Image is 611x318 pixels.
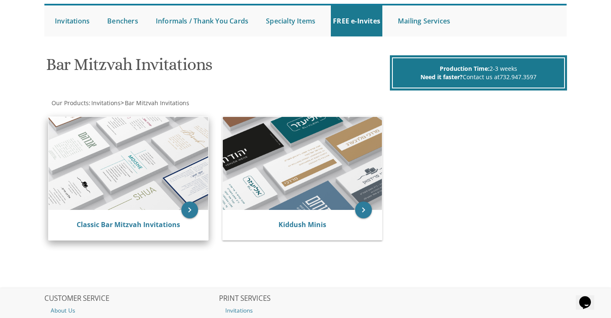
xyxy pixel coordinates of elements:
[181,202,198,218] a: keyboard_arrow_right
[51,99,89,107] a: Our Products
[44,305,218,316] a: About Us
[396,5,452,36] a: Mailing Services
[77,220,180,229] a: Classic Bar Mitzvah Invitations
[44,99,306,107] div: :
[355,202,372,218] a: keyboard_arrow_right
[44,295,218,303] h2: CUSTOMER SERVICE
[53,5,92,36] a: Invitations
[223,117,382,210] img: Kiddush Minis
[392,57,565,88] div: 2-3 weeks Contact us at
[331,5,382,36] a: FREE e-Invites
[124,99,189,107] a: Bar Mitzvah Invitations
[121,99,189,107] span: >
[264,5,317,36] a: Specialty Items
[154,5,250,36] a: Informals / Thank You Cards
[576,284,603,310] iframe: chat widget
[500,73,536,81] a: 732.947.3597
[46,55,388,80] h1: Bar Mitzvah Invitations
[49,117,208,210] img: Classic Bar Mitzvah Invitations
[90,99,121,107] a: Invitations
[219,305,392,316] a: Invitations
[278,220,326,229] a: Kiddush Minis
[105,5,140,36] a: Benchers
[125,99,189,107] span: Bar Mitzvah Invitations
[219,295,392,303] h2: PRINT SERVICES
[420,73,463,81] span: Need it faster?
[440,65,490,72] span: Production Time:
